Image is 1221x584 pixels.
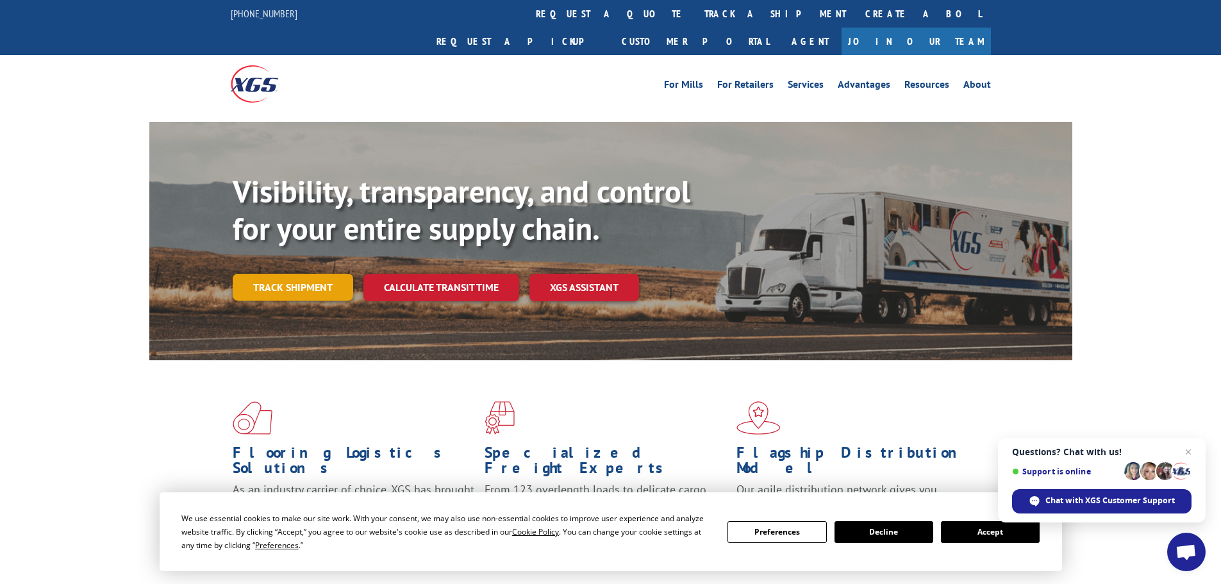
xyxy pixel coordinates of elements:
a: For Retailers [717,79,774,94]
span: Our agile distribution network gives you nationwide inventory management on demand. [736,482,972,512]
img: xgs-icon-total-supply-chain-intelligence-red [233,401,272,435]
a: Customer Portal [612,28,779,55]
span: Close chat [1181,444,1196,460]
a: Request a pickup [427,28,612,55]
div: Cookie Consent Prompt [160,492,1062,571]
span: Chat with XGS Customer Support [1045,495,1175,506]
div: Chat with XGS Customer Support [1012,489,1192,513]
div: We use essential cookies to make our site work. With your consent, we may also use non-essential ... [181,512,712,552]
b: Visibility, transparency, and control for your entire supply chain. [233,171,690,248]
span: As an industry carrier of choice, XGS has brought innovation and dedication to flooring logistics... [233,482,474,528]
button: Preferences [727,521,826,543]
span: Cookie Policy [512,526,559,537]
span: Questions? Chat with us! [1012,447,1192,457]
a: Advantages [838,79,890,94]
h1: Specialized Freight Experts [485,445,727,482]
h1: Flagship Distribution Model [736,445,979,482]
a: Join Our Team [842,28,991,55]
a: Services [788,79,824,94]
a: XGS ASSISTANT [529,274,639,301]
img: xgs-icon-flagship-distribution-model-red [736,401,781,435]
h1: Flooring Logistics Solutions [233,445,475,482]
button: Decline [835,521,933,543]
span: Preferences [255,540,299,551]
a: For Mills [664,79,703,94]
img: xgs-icon-focused-on-flooring-red [485,401,515,435]
p: From 123 overlength loads to delicate cargo, our experienced staff knows the best way to move you... [485,482,727,539]
a: Track shipment [233,274,353,301]
button: Accept [941,521,1040,543]
a: [PHONE_NUMBER] [231,7,297,20]
a: Calculate transit time [363,274,519,301]
a: Resources [904,79,949,94]
span: Support is online [1012,467,1120,476]
a: Agent [779,28,842,55]
div: Open chat [1167,533,1206,571]
a: About [963,79,991,94]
